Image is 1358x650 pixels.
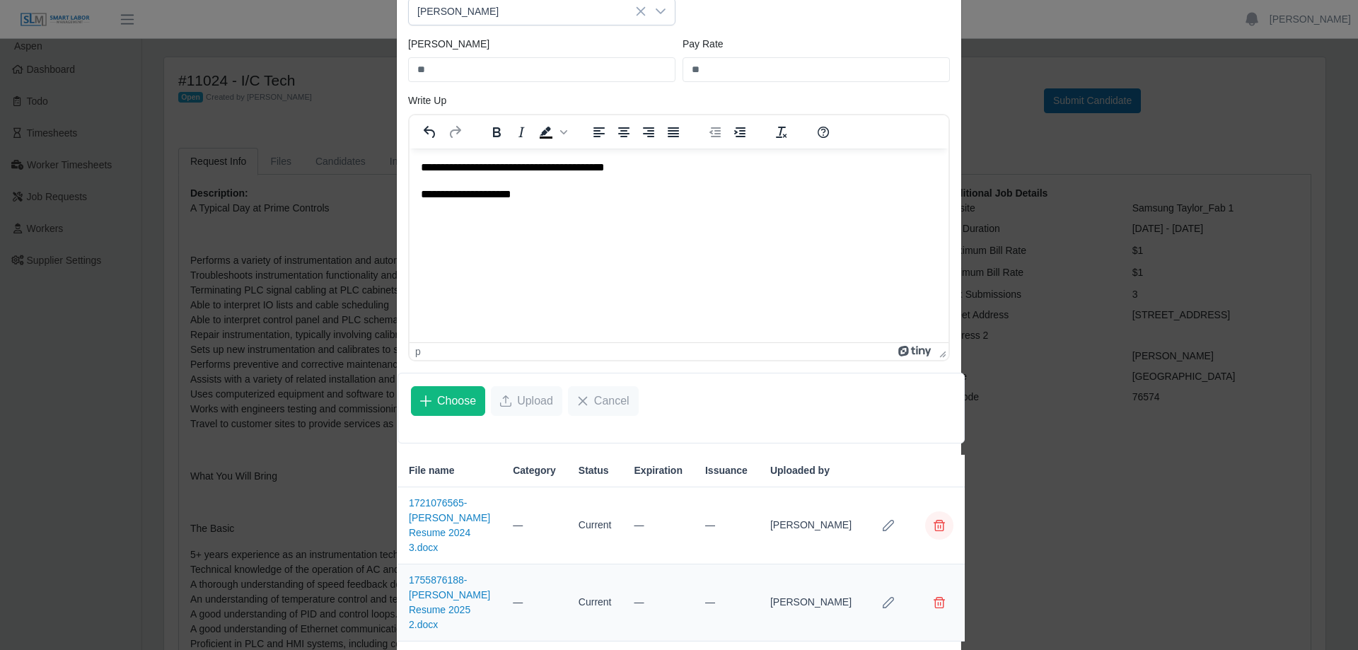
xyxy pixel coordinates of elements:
span: Issuance [705,463,748,478]
div: Background color Black [534,122,569,142]
button: Decrease indent [703,122,727,142]
span: Cancel [594,393,629,410]
button: Help [811,122,835,142]
td: Current [567,564,623,642]
span: Expiration [634,463,683,478]
button: Increase indent [728,122,752,142]
div: Press the Up and Down arrow keys to resize the editor. [934,343,948,360]
td: — [694,487,759,564]
span: Uploaded by [770,463,830,478]
td: — [623,487,694,564]
td: [PERSON_NAME] [759,487,863,564]
button: Align left [587,122,611,142]
label: Pay Rate [683,37,724,52]
td: Current [567,487,623,564]
button: Bold [484,122,509,142]
td: — [694,564,759,642]
button: Delete file [925,511,953,540]
button: Row Edit [874,511,903,540]
span: Upload [517,393,553,410]
span: Category [513,463,556,478]
a: 1755876188-[PERSON_NAME] Resume 2025 2.docx [409,574,490,630]
button: Row Edit [874,588,903,617]
button: Align right [637,122,661,142]
button: Clear formatting [770,122,794,142]
button: Delete file [925,588,953,617]
button: Upload [491,386,562,416]
a: Powered by Tiny [898,346,934,357]
a: 1721076565-[PERSON_NAME] Resume 2024 3.docx [409,497,490,553]
span: Status [579,463,609,478]
td: [PERSON_NAME] [759,564,863,642]
div: p [415,346,421,357]
iframe: Rich Text Area [410,149,948,342]
td: — [623,564,694,642]
span: Choose [437,393,476,410]
button: Italic [509,122,533,142]
td: — [501,564,567,642]
button: Justify [661,122,685,142]
td: — [501,487,567,564]
button: Align center [612,122,636,142]
button: Redo [443,122,467,142]
button: Cancel [568,386,639,416]
button: Choose [411,386,485,416]
button: Undo [418,122,442,142]
span: File name [409,463,455,478]
label: Write Up [408,93,446,108]
label: [PERSON_NAME] [408,37,489,52]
